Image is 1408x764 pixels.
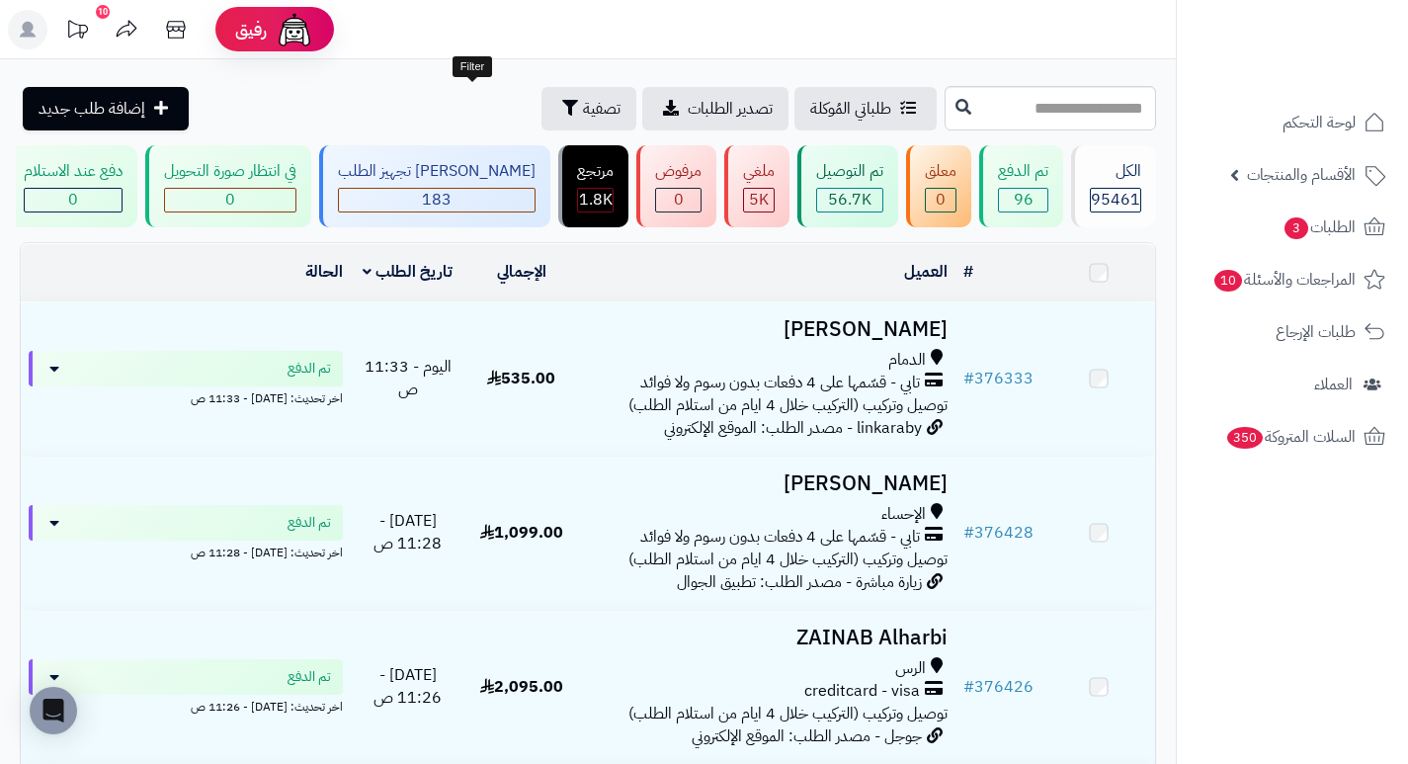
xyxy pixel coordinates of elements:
[453,56,492,78] div: Filter
[338,160,536,183] div: [PERSON_NAME] تجهيز الطلب
[1283,213,1356,241] span: الطلبات
[963,367,1034,390] a: #376333
[29,695,343,716] div: اخر تحديث: [DATE] - 11:26 ص
[720,145,793,227] a: ملغي 5K
[656,189,701,212] div: 0
[422,188,452,212] span: 183
[793,145,902,227] a: تم التوصيل 56.7K
[288,513,331,533] span: تم الدفع
[480,521,563,545] span: 1,099.00
[963,521,974,545] span: #
[640,372,920,394] span: تابي - قسّمها على 4 دفعات بدون رسوم ولا فوائد
[1227,427,1263,449] span: 350
[1283,109,1356,136] span: لوحة التحكم
[794,87,937,130] a: طلباتي المُوكلة
[39,97,145,121] span: إضافة طلب جديد
[1091,188,1140,212] span: 95461
[655,160,702,183] div: مرفوض
[1189,413,1396,461] a: السلات المتروكة350
[895,657,926,680] span: الرس
[1276,318,1356,346] span: طلبات الإرجاع
[816,160,883,183] div: تم التوصيل
[165,189,295,212] div: 0
[339,189,535,212] div: 183
[1067,145,1160,227] a: الكل95461
[998,160,1048,183] div: تم الدفع
[828,188,871,212] span: 56.7K
[749,188,769,212] span: 5K
[373,509,442,555] span: [DATE] - 11:28 ص
[586,472,948,495] h3: [PERSON_NAME]
[1274,55,1389,97] img: logo-2.png
[936,188,946,212] span: 0
[480,675,563,699] span: 2,095.00
[1284,217,1308,239] span: 3
[1090,160,1141,183] div: الكل
[25,189,122,212] div: 0
[30,687,77,734] div: Open Intercom Messenger
[578,189,613,212] div: 1813
[925,160,956,183] div: معلق
[487,367,555,390] span: 535.00
[664,416,922,440] span: linkaraby - مصدر الطلب: الموقع الإلكتروني
[744,189,774,212] div: 4985
[902,145,975,227] a: معلق 0
[373,663,442,710] span: [DATE] - 11:26 ص
[999,189,1047,212] div: 96
[497,260,546,284] a: الإجمالي
[642,87,788,130] a: تصدير الطلبات
[632,145,720,227] a: مرفوض 0
[1212,266,1356,294] span: المراجعات والأسئلة
[1189,308,1396,356] a: طلبات الإرجاع
[235,18,267,42] span: رفيق
[24,160,123,183] div: دفع عند الاستلام
[29,386,343,407] div: اخر تحديث: [DATE] - 11:33 ص
[1247,161,1356,189] span: الأقسام والمنتجات
[904,260,948,284] a: العميل
[888,349,926,372] span: الدمام
[275,10,314,49] img: ai-face.png
[1189,361,1396,408] a: العملاء
[96,5,110,19] div: 10
[1014,188,1034,212] span: 96
[586,627,948,649] h3: ZAINAB Alharbi
[963,521,1034,545] a: #376428
[963,260,973,284] a: #
[640,526,920,549] span: تابي - قسّمها على 4 دفعات بدون رسوم ولا فوائد
[315,145,554,227] a: [PERSON_NAME] تجهيز الطلب 183
[141,145,315,227] a: في انتظار صورة التحويل 0
[677,570,922,594] span: زيارة مباشرة - مصدر الطلب: تطبيق الجوال
[692,724,922,748] span: جوجل - مصدر الطلب: الموقع الإلكتروني
[1225,423,1356,451] span: السلات المتروكة
[628,393,948,417] span: توصيل وتركيب (التركيب خلال 4 ايام من استلام الطلب)
[1189,99,1396,146] a: لوحة التحكم
[688,97,773,121] span: تصدير الطلبات
[23,87,189,130] a: إضافة طلب جديد
[579,188,613,212] span: 1.8K
[583,97,621,121] span: تصفية
[975,145,1067,227] a: تم الدفع 96
[817,189,882,212] div: 56730
[363,260,453,284] a: تاريخ الطلب
[577,160,614,183] div: مرتجع
[288,667,331,687] span: تم الدفع
[29,541,343,561] div: اخر تحديث: [DATE] - 11:28 ص
[963,675,974,699] span: #
[963,367,974,390] span: #
[810,97,891,121] span: طلباتي المُوكلة
[288,359,331,379] span: تم الدفع
[1214,270,1242,292] span: 10
[804,680,920,703] span: creditcard - visa
[541,87,636,130] button: تصفية
[926,189,955,212] div: 0
[586,318,948,341] h3: [PERSON_NAME]
[1189,256,1396,303] a: المراجعات والأسئلة10
[628,702,948,725] span: توصيل وتركيب (التركيب خلال 4 ايام من استلام الطلب)
[554,145,632,227] a: مرتجع 1.8K
[963,675,1034,699] a: #376426
[164,160,296,183] div: في انتظار صورة التحويل
[881,503,926,526] span: الإحساء
[674,188,684,212] span: 0
[52,10,102,54] a: تحديثات المنصة
[365,355,452,401] span: اليوم - 11:33 ص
